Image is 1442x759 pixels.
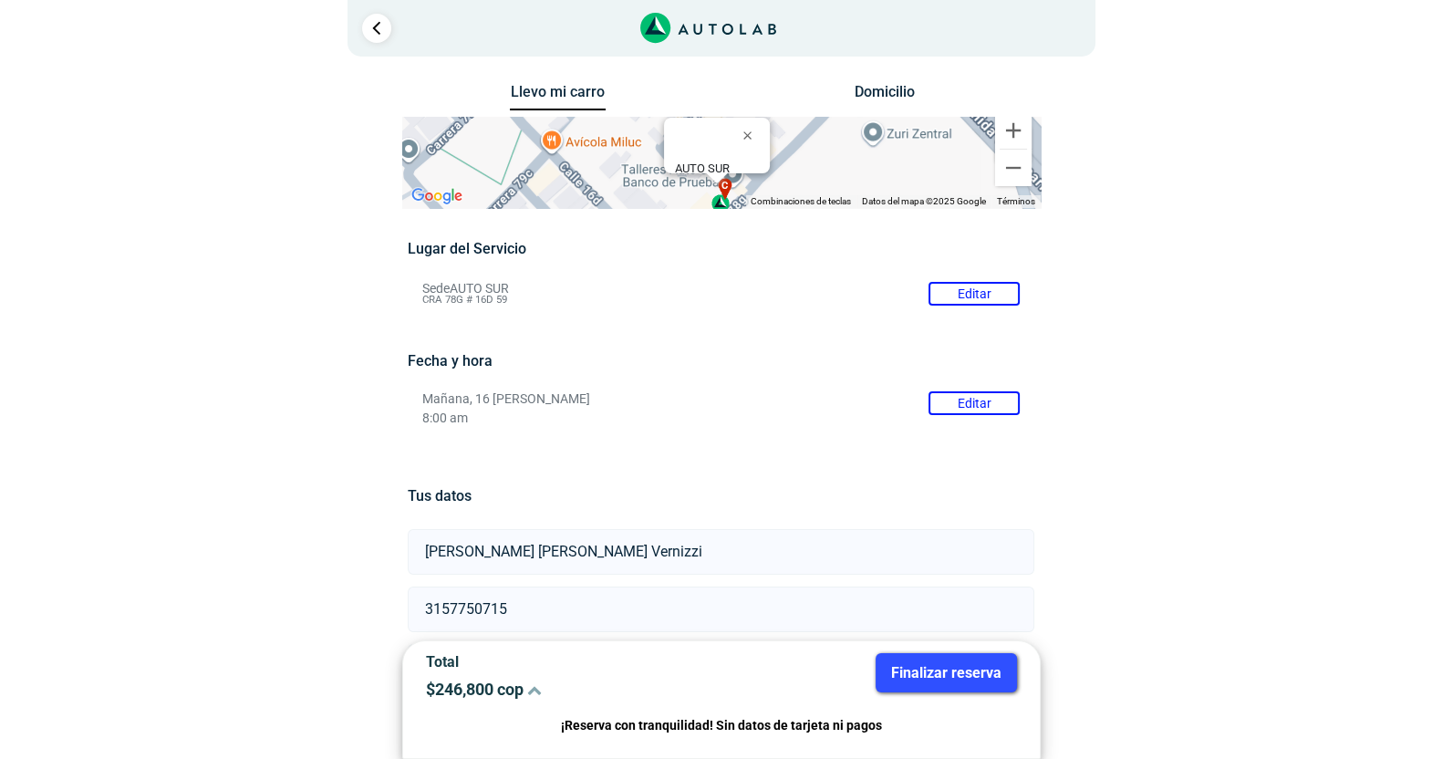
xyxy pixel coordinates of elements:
[721,178,729,193] span: c
[836,83,932,109] button: Domicilio
[408,352,1034,369] h5: Fecha y hora
[426,653,708,671] p: Total
[510,83,606,111] button: Llevo mi carro
[408,240,1034,257] h5: Lugar del Servicio
[730,113,773,157] button: Cerrar
[407,184,467,208] a: Abre esta zona en Google Maps (se abre en una nueva ventana)
[426,715,1017,736] p: ¡Reserva con tranquilidad! Sin datos de tarjeta ni pagos
[995,112,1032,149] button: Ampliar
[408,487,1034,504] h5: Tus datos
[408,587,1034,632] input: Celular
[422,411,1020,426] p: 8:00 am
[426,680,708,699] p: $ 246,800 cop
[407,184,467,208] img: Google
[640,18,776,36] a: Link al sitio de autolab
[675,161,770,189] div: CRA 78G # 16D 59
[862,196,986,206] span: Datos del mapa ©2025 Google
[675,161,730,175] b: AUTO SUR
[997,196,1035,206] a: Términos
[751,195,851,208] button: Combinaciones de teclas
[995,150,1032,186] button: Reducir
[362,14,391,43] a: Ir al paso anterior
[422,391,1020,407] p: Mañana, 16 [PERSON_NAME]
[928,391,1020,415] button: Editar
[408,529,1034,575] input: Nombre y apellido
[876,653,1017,692] button: Finalizar reserva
